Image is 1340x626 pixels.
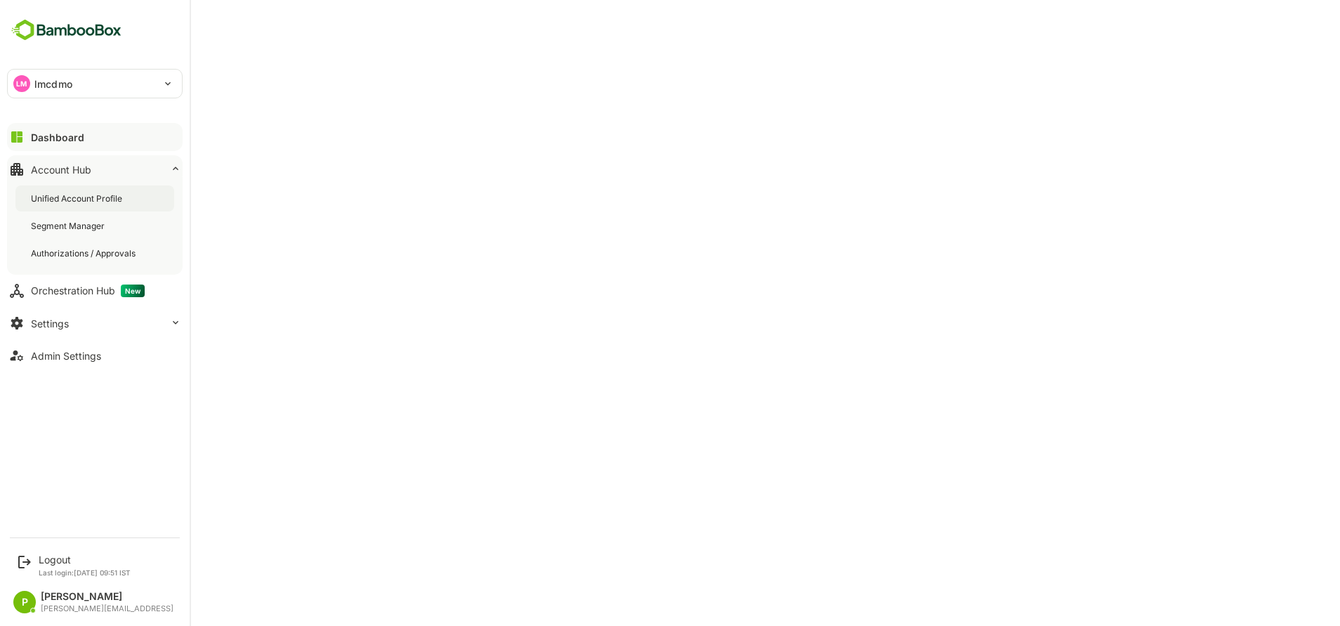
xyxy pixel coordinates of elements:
img: BambooboxFullLogoMark.5f36c76dfaba33ec1ec1367b70bb1252.svg [7,17,126,44]
div: Settings [31,318,69,330]
button: Admin Settings [7,341,183,370]
div: Segment Manager [31,220,107,232]
p: lmcdmo [34,77,72,91]
p: Last login: [DATE] 09:51 IST [39,568,131,577]
div: LM [13,75,30,92]
div: Account Hub [31,164,91,176]
div: Logout [39,554,131,566]
div: Admin Settings [31,350,101,362]
div: P [13,591,36,613]
div: Unified Account Profile [31,193,125,204]
div: [PERSON_NAME][EMAIL_ADDRESS] [41,604,173,613]
div: [PERSON_NAME] [41,591,173,603]
div: Dashboard [31,131,84,143]
button: Settings [7,309,183,337]
button: Account Hub [7,155,183,183]
button: Dashboard [7,123,183,151]
div: Authorizations / Approvals [31,247,138,259]
div: Orchestration Hub [31,285,145,297]
div: LMlmcdmo [8,70,182,98]
span: New [121,285,145,297]
button: Orchestration HubNew [7,277,183,305]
